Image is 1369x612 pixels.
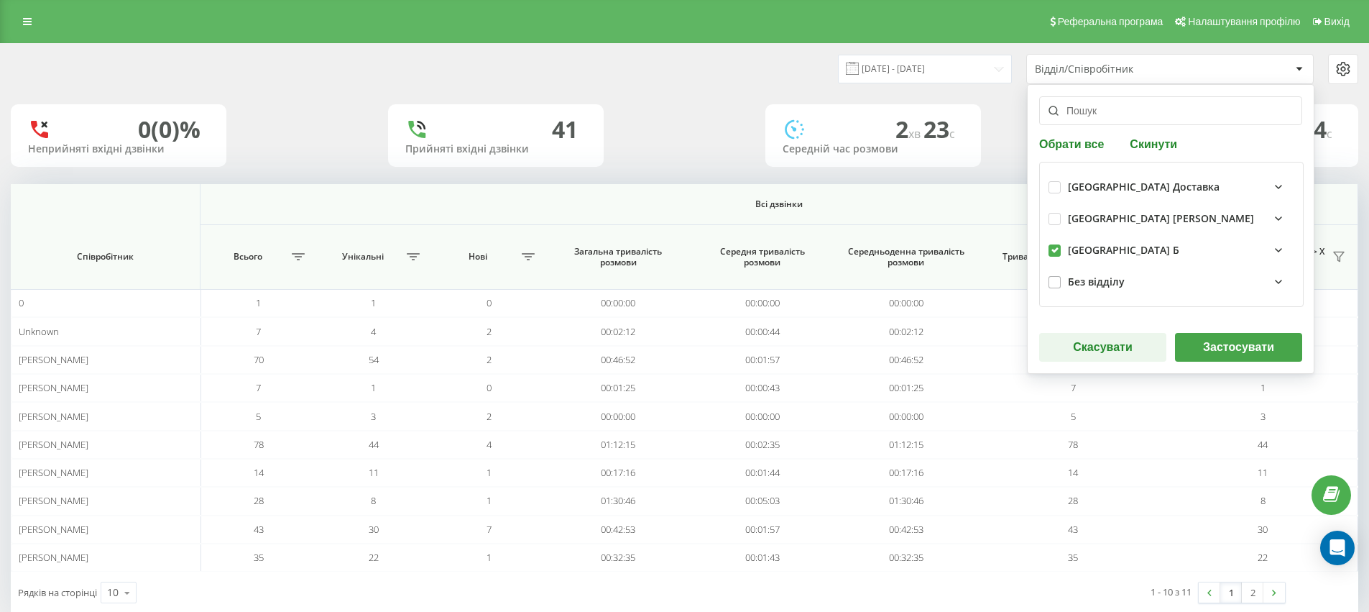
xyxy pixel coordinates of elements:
[690,374,834,402] td: 00:00:43
[1068,276,1125,288] div: Без відділу
[690,459,834,487] td: 00:01:44
[18,586,97,599] span: Рядків на сторінці
[254,551,264,564] span: 35
[27,251,184,262] span: Співробітник
[1068,466,1078,479] span: 14
[848,246,964,268] span: Середньоденна тривалість розмови
[138,116,200,143] div: 0 (0)%
[834,431,978,459] td: 01:12:15
[1068,245,1179,257] div: [GEOGRAPHIC_DATA] Б
[19,296,24,309] span: 0
[560,246,676,268] span: Загальна тривалість розмови
[690,402,834,430] td: 00:00:00
[1220,583,1242,603] a: 1
[1039,96,1302,125] input: Пошук
[1068,551,1078,564] span: 35
[834,459,978,487] td: 00:17:16
[323,251,402,262] span: Унікальні
[256,410,261,423] span: 5
[369,466,379,479] span: 11
[254,353,264,366] span: 70
[690,544,834,572] td: 00:01:43
[546,459,690,487] td: 00:17:16
[834,289,978,317] td: 00:00:00
[438,251,517,262] span: Нові
[487,494,492,507] span: 1
[690,516,834,544] td: 00:01:57
[369,551,379,564] span: 22
[1301,114,1332,145] span: 14
[1242,583,1263,603] a: 2
[546,289,690,317] td: 00:00:00
[19,325,59,338] span: Unknown
[487,438,492,451] span: 4
[690,289,834,317] td: 00:00:00
[1068,213,1254,225] div: [GEOGRAPHIC_DATA] [PERSON_NAME]
[1327,126,1332,142] span: c
[834,516,978,544] td: 00:42:53
[254,466,264,479] span: 14
[487,381,492,394] span: 0
[487,353,492,366] span: 2
[1068,494,1078,507] span: 28
[1068,181,1220,193] div: [GEOGRAPHIC_DATA] Доставка
[546,402,690,430] td: 00:00:00
[834,374,978,402] td: 00:01:25
[1260,410,1266,423] span: 3
[1071,410,1076,423] span: 5
[487,325,492,338] span: 2
[19,381,88,394] span: [PERSON_NAME]
[1039,137,1108,150] button: Обрати все
[1151,585,1191,599] div: 1 - 10 з 11
[1125,137,1181,150] button: Скинути
[19,410,88,423] span: [PERSON_NAME]
[19,438,88,451] span: [PERSON_NAME]
[704,246,821,268] span: Середня тривалість розмови
[895,114,923,145] span: 2
[1258,523,1268,536] span: 30
[19,353,88,366] span: [PERSON_NAME]
[834,544,978,572] td: 00:32:35
[371,381,376,394] span: 1
[208,251,287,262] span: Всього
[19,494,88,507] span: [PERSON_NAME]
[369,523,379,536] span: 30
[923,114,955,145] span: 23
[369,353,379,366] span: 54
[908,126,923,142] span: хв
[552,116,578,143] div: 41
[690,346,834,374] td: 00:01:57
[1324,16,1350,27] span: Вихід
[985,251,1138,262] span: Тривалість розмови > Х сек.
[405,143,586,155] div: Прийняті вхідні дзвінки
[371,410,376,423] span: 3
[546,487,690,515] td: 01:30:46
[369,438,379,451] span: 44
[487,296,492,309] span: 0
[1320,531,1355,565] div: Open Intercom Messenger
[546,317,690,345] td: 00:02:12
[256,381,261,394] span: 7
[834,402,978,430] td: 00:00:00
[19,551,88,564] span: [PERSON_NAME]
[834,317,978,345] td: 00:02:12
[256,296,261,309] span: 1
[28,143,209,155] div: Неприйняті вхідні дзвінки
[1258,438,1268,451] span: 44
[834,346,978,374] td: 00:46:52
[1260,381,1266,394] span: 1
[783,143,964,155] div: Середній час розмови
[1058,16,1163,27] span: Реферальна програма
[1035,63,1207,76] div: Відділ/Співробітник
[1039,333,1166,362] button: Скасувати
[546,516,690,544] td: 00:42:53
[1068,438,1078,451] span: 78
[546,544,690,572] td: 00:32:35
[1258,466,1268,479] span: 11
[690,431,834,459] td: 00:02:35
[1188,16,1300,27] span: Налаштування профілю
[371,296,376,309] span: 1
[1260,494,1266,507] span: 8
[1175,333,1302,362] button: Застосувати
[1068,523,1078,536] span: 43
